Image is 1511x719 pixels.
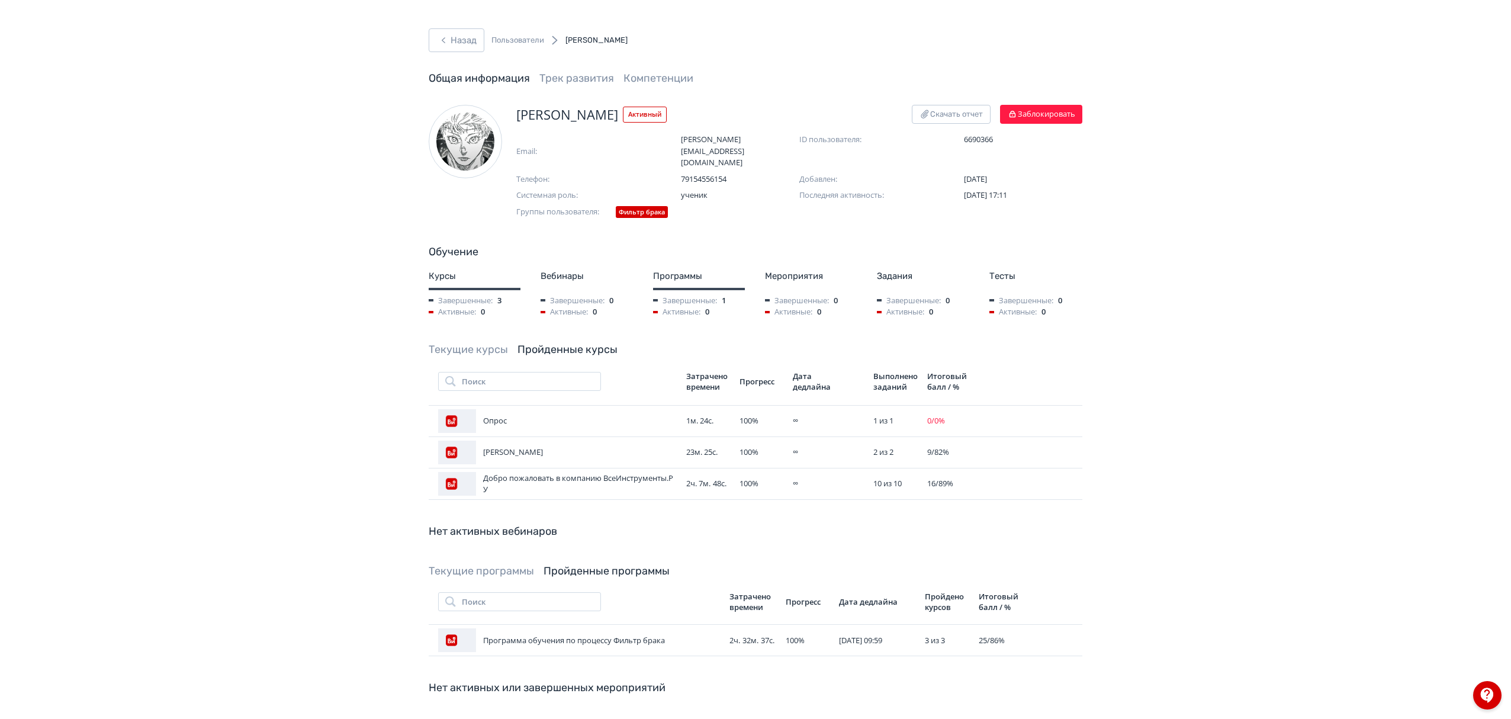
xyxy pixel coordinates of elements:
[429,295,493,307] span: Завершенные:
[686,371,730,392] div: Затрачено времени
[1058,295,1062,307] span: 0
[817,306,821,318] span: 0
[927,371,971,392] div: Итоговый балл / %
[704,447,718,457] span: 25с.
[761,635,774,646] span: 37с.
[927,415,945,426] span: 0 / 0 %
[438,409,677,433] div: Опрос
[729,635,740,646] span: 2ч.
[989,269,1082,283] div: Тесты
[429,680,1082,696] div: Нет активных или завершенных мероприятий
[544,564,670,577] a: Пройденные программы
[729,591,776,612] div: Затрачено времени
[786,635,805,646] span: 100 %
[765,295,829,307] span: Завершенные:
[516,190,635,201] span: Системная роль:
[516,105,618,124] span: [PERSON_NAME]
[793,415,864,427] div: ∞
[429,524,1082,540] div: Нет активных вебинаров
[541,295,605,307] span: Завершенные:
[686,415,698,426] span: 1м.
[539,72,614,85] a: Трек развития
[438,472,677,496] div: Добро пожаловать в компанию ВсеИнструменты.РУ
[873,371,918,392] div: Выполнено заданий
[964,190,1007,200] span: [DATE] 17:11
[873,478,902,489] span: 10 из 10
[799,134,918,146] span: ID пользователя:
[740,478,758,489] span: 100 %
[681,134,799,169] span: [PERSON_NAME][EMAIL_ADDRESS][DOMAIN_NAME]
[491,34,544,46] a: Пользователи
[681,174,799,185] span: 79154556154
[541,269,634,283] div: Вебинары
[653,306,700,318] span: Активные:
[429,244,1082,260] div: Обучение
[609,295,613,307] span: 0
[565,36,628,44] span: [PERSON_NAME]
[989,295,1053,307] span: Завершенные:
[786,596,830,607] div: Прогресс
[516,206,611,221] span: Группы пользователя:
[927,447,949,457] span: 9 / 82 %
[929,306,933,318] span: 0
[429,564,534,577] a: Текущие программы
[765,269,858,283] div: Мероприятия
[593,306,597,318] span: 0
[834,295,838,307] span: 0
[740,376,783,387] div: Прогресс
[429,28,484,52] button: Назад
[497,295,501,307] span: 3
[964,174,987,184] span: [DATE]
[873,415,893,426] span: 1 из 1
[481,306,485,318] span: 0
[964,134,1082,146] span: 6690366
[877,306,924,318] span: Активные:
[912,105,991,124] button: Скачать отчет
[429,343,508,356] a: Текущие курсы
[989,306,1037,318] span: Активные:
[1000,105,1082,124] button: Заблокировать
[925,635,945,646] span: 3 из 3
[946,295,950,307] span: 0
[742,635,758,646] span: 32м.
[623,107,667,123] span: Активный
[686,447,702,457] span: 23м.
[429,72,530,85] a: Общая информация
[722,295,726,307] span: 1
[438,628,720,652] div: Программа обучения по процессу Фильтр брака
[799,174,918,185] span: Добавлен:
[438,441,677,464] div: [PERSON_NAME]
[686,478,697,489] span: 2ч.
[979,635,1005,646] span: 25 / 86 %
[793,371,834,392] div: Дата дедлайна
[516,146,635,158] span: Email:
[429,105,502,178] img: Николай
[699,478,711,489] span: 7м.
[740,447,758,457] span: 100 %
[740,415,758,426] span: 100 %
[713,478,726,489] span: 48с.
[927,478,953,489] span: 16 / 89 %
[793,478,864,490] div: ∞
[681,190,799,201] span: ученик
[979,591,1024,612] div: Итоговый балл / %
[799,190,918,201] span: Последняя активность:
[653,269,746,283] div: Программы
[1041,306,1046,318] span: 0
[653,295,717,307] span: Завершенные:
[925,591,970,612] div: Пройдено курсов
[705,306,709,318] span: 0
[541,306,588,318] span: Активные:
[700,415,713,426] span: 24с.
[429,306,476,318] span: Активные:
[793,447,864,458] div: ∞
[517,343,618,356] a: Пройденные курсы
[516,174,635,185] span: Телефон:
[429,269,522,283] div: Курсы
[873,447,893,457] span: 2 из 2
[839,596,915,607] div: Дата дедлайна
[616,206,668,219] div: Фильтр брака
[623,72,693,85] a: Компетенции
[765,306,812,318] span: Активные:
[877,269,970,283] div: Задания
